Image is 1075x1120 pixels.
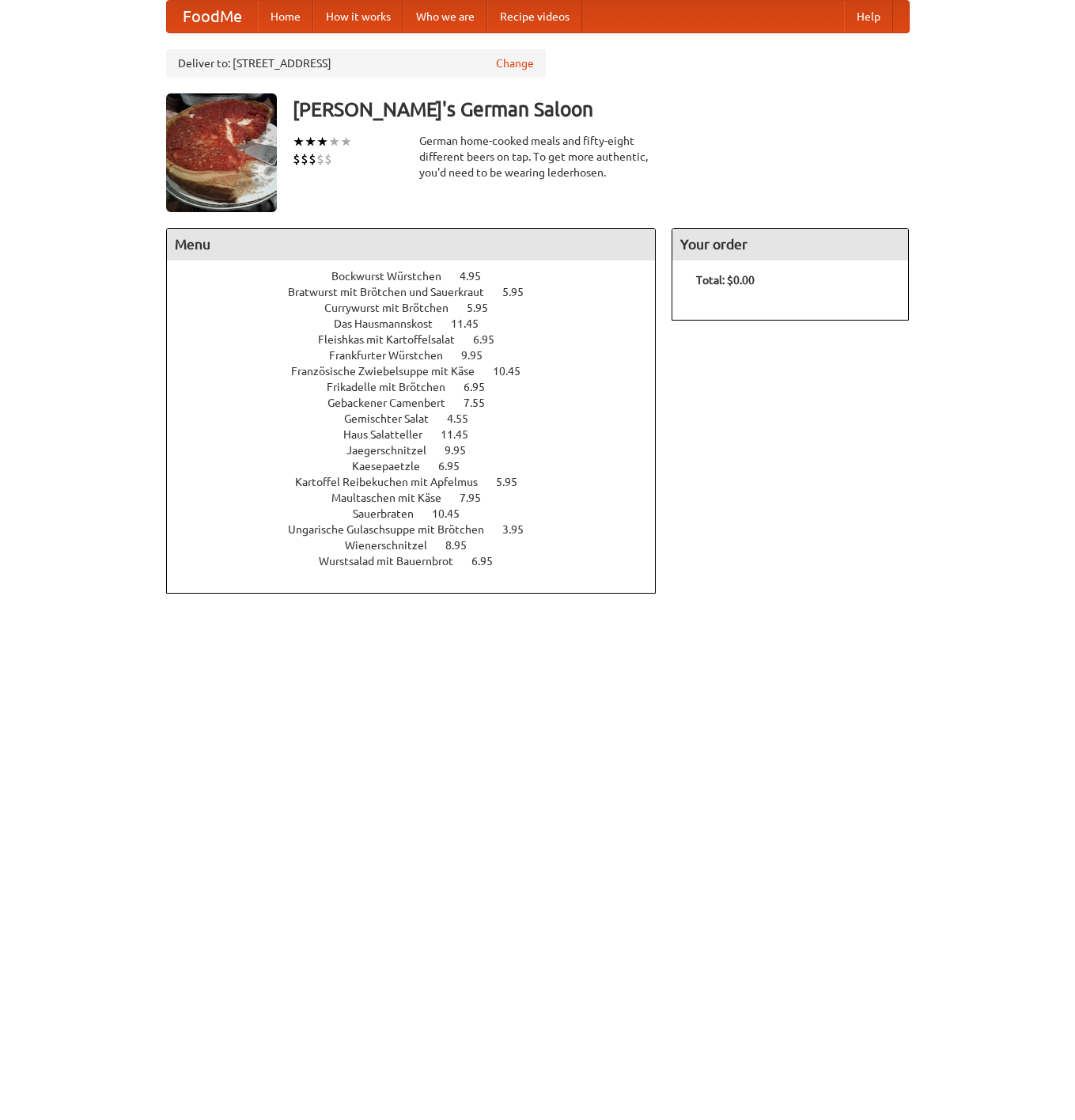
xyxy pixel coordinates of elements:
span: Ungarische Gulaschsuppe mit Brötchen [288,523,500,536]
span: Bockwurst Würstchen [331,270,457,283]
li: $ [316,150,324,168]
h4: Menu [167,229,656,260]
li: ★ [316,133,328,150]
span: Currywurst mit Brötchen [324,302,464,314]
span: Kartoffel Reibekuchen mit Apfelmus [295,476,494,488]
span: 4.95 [460,270,497,283]
a: Französische Zwiebelsuppe mit Käse 10.45 [291,365,550,378]
a: Bratwurst mit Brötchen und Sauerkraut 5.95 [288,286,553,298]
a: How it works [313,1,403,32]
a: Help [844,1,893,32]
li: $ [301,150,308,168]
img: angular.jpg [166,93,277,212]
span: 9.95 [461,349,498,362]
span: Frikadelle mit Brötchen [327,381,461,393]
span: Maultaschen mit Käse [331,492,457,504]
li: ★ [293,133,305,150]
span: 7.55 [464,397,501,409]
span: 6.95 [438,460,475,473]
a: Wurstsalad mit Bauernbrot 6.95 [319,555,522,568]
a: Kaesepaetzle 6.95 [352,460,489,473]
a: Who we are [403,1,487,32]
span: Französische Zwiebelsuppe mit Käse [291,365,490,378]
a: Sauerbraten 10.45 [353,507,489,520]
span: Bratwurst mit Brötchen und Sauerkraut [288,286,500,298]
span: Jaegerschnitzel [346,444,442,457]
a: Jaegerschnitzel 9.95 [346,444,495,457]
h4: Your order [672,229,908,260]
div: German home-cooked meals and fifty-eight different beers on tap. To get more authentic, you'd nee... [419,133,657,180]
a: Wienerschnitzel 8.95 [345,539,496,552]
a: Frankfurter Würstchen 9.95 [329,349,512,362]
span: 10.45 [432,507,475,520]
li: ★ [328,133,340,150]
a: Frikadelle mit Brötchen 6.95 [327,381,514,393]
a: Gemischter Salat 4.55 [344,412,498,425]
span: 5.95 [502,286,539,298]
span: 4.55 [447,412,484,425]
li: ★ [305,133,316,150]
span: Kaesepaetzle [352,460,436,473]
li: $ [308,150,316,168]
a: Haus Salatteller 11.45 [343,428,498,441]
span: 10.45 [493,365,536,378]
a: Maultaschen mit Käse 7.95 [331,492,510,504]
a: FoodMe [167,1,258,32]
b: Total: $0.00 [696,274,755,287]
span: 5.95 [467,302,504,314]
span: 6.95 [471,555,509,568]
a: Gebackener Camenbert 7.55 [327,397,514,409]
span: 11.45 [451,317,494,330]
span: Sauerbraten [353,507,430,520]
span: Haus Salatteller [343,428,438,441]
li: $ [293,150,301,168]
span: 9.95 [445,444,482,457]
span: Gemischter Salat [344,412,445,425]
span: 8.95 [445,539,483,552]
a: Change [496,55,534,71]
a: Home [258,1,313,32]
a: Currywurst mit Brötchen 5.95 [324,302,517,314]
span: 5.95 [496,476,533,488]
a: Bockwurst Würstchen 4.95 [331,270,510,283]
span: Das Hausmannskost [334,317,449,330]
li: ★ [340,133,352,150]
span: 6.95 [473,333,510,346]
h3: [PERSON_NAME]'s German Saloon [293,93,910,125]
span: Fleishkas mit Kartoffelsalat [318,333,471,346]
a: Das Hausmannskost 11.45 [334,317,508,330]
a: Fleishkas mit Kartoffelsalat 6.95 [318,333,524,346]
a: Ungarische Gulaschsuppe mit Brötchen 3.95 [288,523,553,536]
span: 11.45 [441,428,484,441]
span: 7.95 [460,492,497,504]
li: $ [324,150,332,168]
a: Kartoffel Reibekuchen mit Apfelmus 5.95 [295,476,547,488]
span: Wienerschnitzel [345,539,443,552]
div: Deliver to: [STREET_ADDRESS] [166,49,546,78]
span: Gebackener Camenbert [327,397,461,409]
span: Frankfurter Würstchen [329,349,459,362]
span: 6.95 [464,381,501,393]
a: Recipe videos [487,1,582,32]
span: 3.95 [502,523,539,536]
span: Wurstsalad mit Bauernbrot [319,555,469,568]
